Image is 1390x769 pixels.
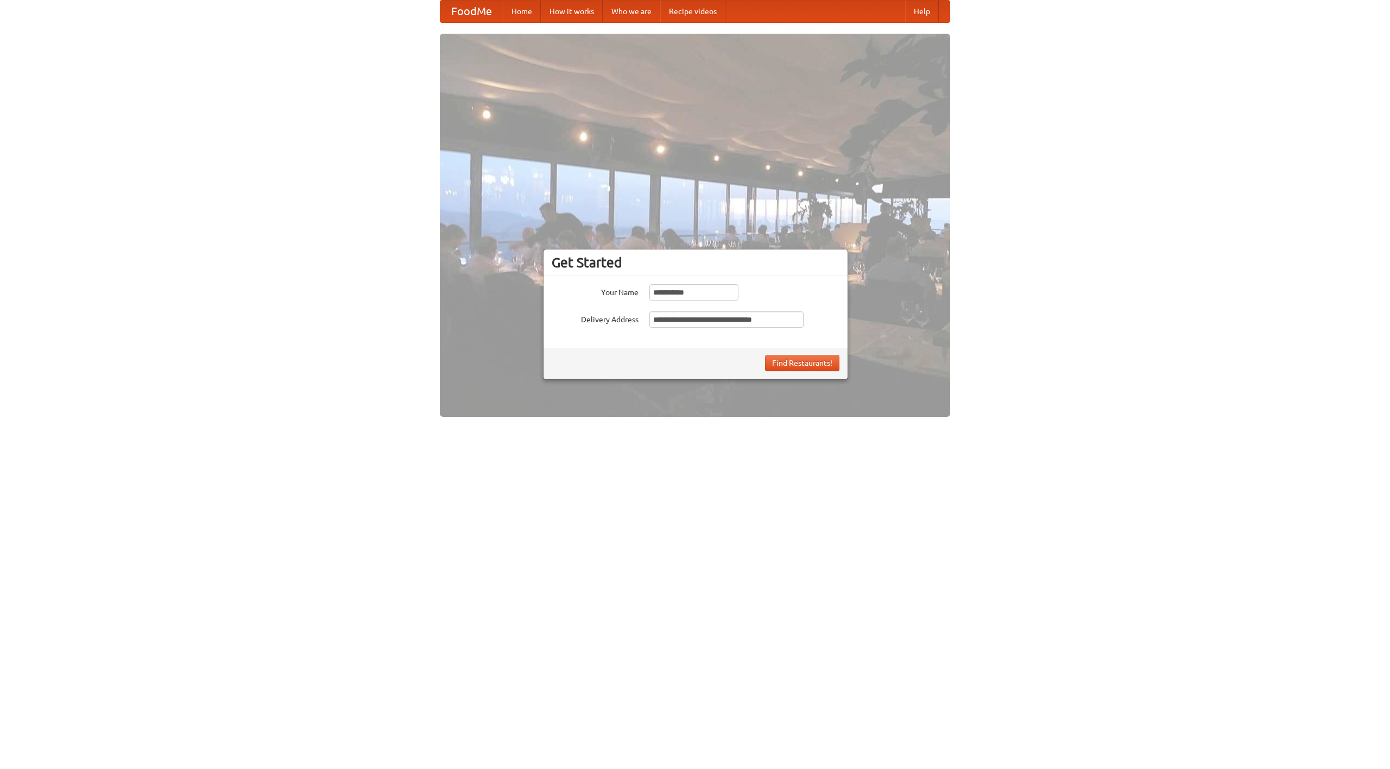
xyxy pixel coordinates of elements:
a: FoodMe [440,1,503,22]
button: Find Restaurants! [765,355,839,371]
label: Your Name [552,284,639,298]
a: Recipe videos [660,1,725,22]
h3: Get Started [552,254,839,271]
a: Who we are [603,1,660,22]
a: Help [905,1,939,22]
a: Home [503,1,541,22]
a: How it works [541,1,603,22]
label: Delivery Address [552,311,639,325]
